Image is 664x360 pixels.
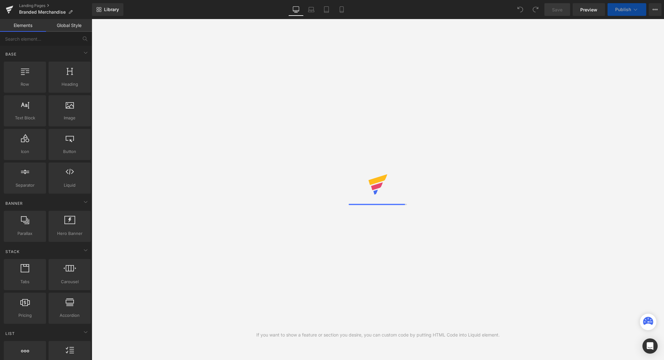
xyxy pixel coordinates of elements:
[6,278,44,285] span: Tabs
[6,115,44,121] span: Text Block
[5,249,20,255] span: Stack
[50,312,89,319] span: Accordion
[46,19,92,32] a: Global Style
[5,200,23,206] span: Banner
[334,3,349,16] a: Mobile
[319,3,334,16] a: Tablet
[649,3,661,16] button: More
[50,115,89,121] span: Image
[256,331,500,338] div: If you want to show a feature or section you desire, you can custom code by putting HTML Code int...
[642,338,658,354] div: Open Intercom Messenger
[6,182,44,189] span: Separator
[608,3,646,16] button: Publish
[5,51,17,57] span: Base
[50,81,89,88] span: Heading
[19,10,66,15] span: Branded Merchandise
[6,230,44,237] span: Parallax
[6,312,44,319] span: Pricing
[50,148,89,155] span: Button
[514,3,527,16] button: Undo
[5,330,16,337] span: List
[529,3,542,16] button: Redo
[580,6,597,13] span: Preview
[6,148,44,155] span: Icon
[19,3,92,8] a: Landing Pages
[573,3,605,16] a: Preview
[50,230,89,237] span: Hero Banner
[6,81,44,88] span: Row
[552,6,562,13] span: Save
[615,7,631,12] span: Publish
[104,7,119,12] span: Library
[288,3,304,16] a: Desktop
[92,3,123,16] a: New Library
[304,3,319,16] a: Laptop
[50,278,89,285] span: Carousel
[50,182,89,189] span: Liquid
